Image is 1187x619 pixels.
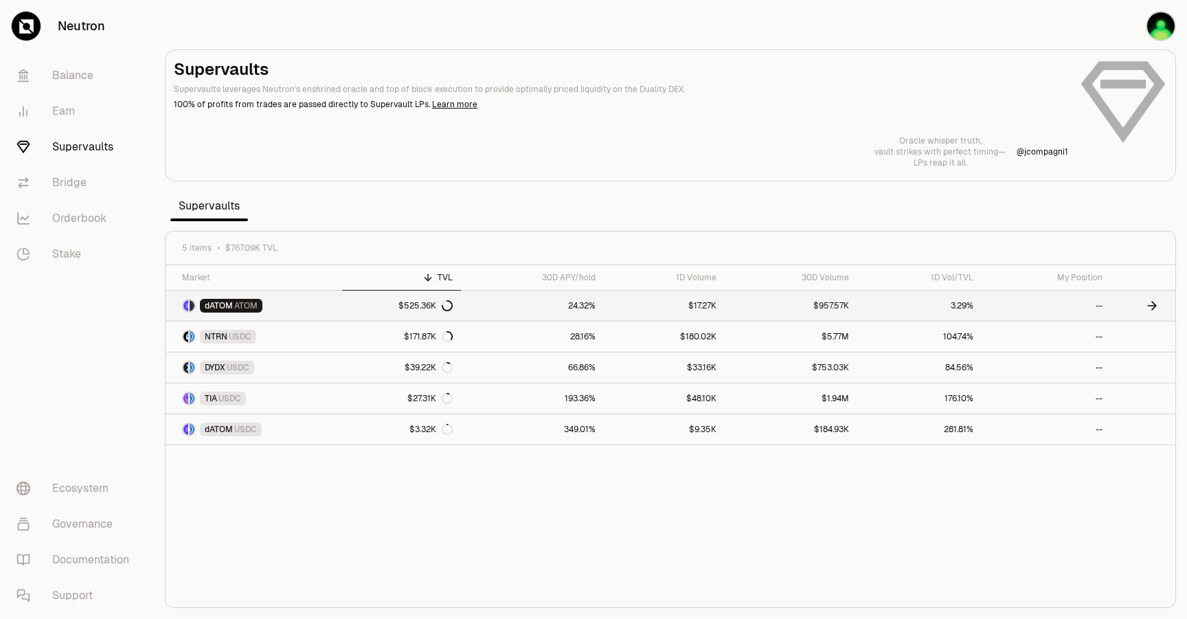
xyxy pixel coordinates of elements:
a: @jcompagni1 [1017,146,1068,157]
img: USDC Logo [190,362,194,373]
img: NTRN Logo [183,331,188,342]
img: DYDX Logo [183,362,188,373]
a: 28.16% [461,322,604,352]
a: -- [982,414,1111,444]
p: Oracle whisper truth, [874,135,1006,146]
span: DYDX [205,362,225,373]
div: 1D Volume [612,272,716,283]
p: vault strikes with perfect timing— [874,146,1006,157]
a: Stake [5,236,148,272]
a: $33.16K [604,352,725,383]
a: 66.86% [461,352,604,383]
span: USDC [234,424,257,435]
p: @ jcompagni1 [1017,146,1068,157]
a: 349.01% [461,414,604,444]
img: dATOM Logo [183,424,188,435]
a: Learn more [432,99,477,110]
a: $9.35K [604,414,725,444]
a: 281.81% [857,414,982,444]
a: -- [982,383,1111,414]
a: $39.22K [342,352,461,383]
a: Governance [5,506,148,542]
a: $27.31K [342,383,461,414]
span: 5 items [182,243,212,254]
img: TIA Logo [183,393,188,404]
a: dATOM LogoATOM LogodATOMATOM [166,291,342,321]
span: dATOM [205,424,233,435]
span: USDC [227,362,249,373]
a: -- [982,352,1111,383]
div: $525.36K [398,300,453,311]
div: Market [182,272,334,283]
a: TIA LogoUSDC LogoTIAUSDC [166,383,342,414]
a: $753.03K [725,352,857,383]
a: $17.27K [604,291,725,321]
div: $3.32K [409,424,453,435]
a: $184.93K [725,414,857,444]
a: Earn [5,93,148,129]
a: 3.29% [857,291,982,321]
a: Support [5,578,148,614]
div: $27.31K [407,393,453,404]
span: USDC [218,393,241,404]
img: dATOM Logo [183,300,188,311]
a: Supervaults [5,129,148,165]
div: TVL [350,272,453,283]
a: $3.32K [342,414,461,444]
a: 24.32% [461,291,604,321]
a: $180.02K [604,322,725,352]
a: Bridge [5,165,148,201]
a: Orderbook [5,201,148,236]
span: Supervaults [170,192,248,220]
a: $5.77M [725,322,857,352]
p: Supervaults leverages Neutron's enshrined oracle and top of block execution to provide optimally ... [174,83,1068,95]
span: ATOM [234,300,258,311]
a: Documentation [5,542,148,578]
a: Balance [5,58,148,93]
a: 176.10% [857,383,982,414]
p: LPs reap it all. [874,157,1006,168]
a: DYDX LogoUSDC LogoDYDXUSDC [166,352,342,383]
a: $525.36K [342,291,461,321]
a: NTRN LogoUSDC LogoNTRNUSDC [166,322,342,352]
div: 1D Vol/TVL [866,272,973,283]
img: USDC Logo [190,331,194,342]
img: USDC Logo [190,424,194,435]
a: $957.57K [725,291,857,321]
div: 30D APY/hold [469,272,596,283]
p: 100% of profits from trades are passed directly to Supervault LPs. [174,98,1068,111]
span: NTRN [205,331,227,342]
span: USDC [229,331,251,342]
a: dATOM LogoUSDC LogodATOMUSDC [166,414,342,444]
div: $39.22K [405,362,453,373]
img: helloworld [1146,11,1176,41]
div: 30D Volume [733,272,849,283]
span: TIA [205,393,217,404]
span: $767.09K TVL [225,243,278,254]
h2: Supervaults [174,58,1068,80]
a: 84.56% [857,352,982,383]
a: -- [982,322,1111,352]
div: $171.87K [404,331,453,342]
div: My Position [990,272,1103,283]
a: $1.94M [725,383,857,414]
a: -- [982,291,1111,321]
a: $48.10K [604,383,725,414]
a: 193.36% [461,383,604,414]
a: $171.87K [342,322,461,352]
a: Oracle whisper truth,vault strikes with perfect timing—LPs reap it all. [874,135,1006,168]
a: 104.74% [857,322,982,352]
a: Ecosystem [5,471,148,506]
img: USDC Logo [190,393,194,404]
img: ATOM Logo [190,300,194,311]
span: dATOM [205,300,233,311]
